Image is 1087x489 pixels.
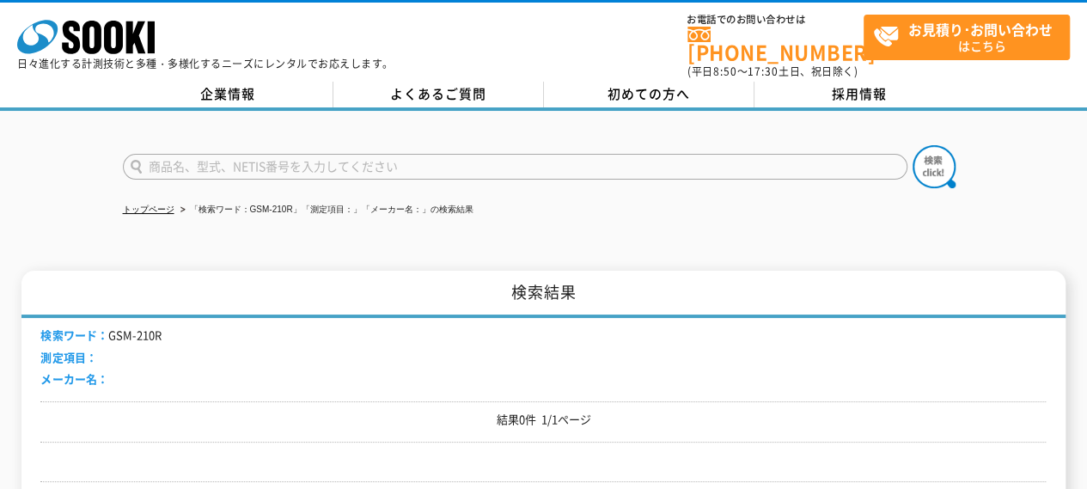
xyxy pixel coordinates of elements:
[687,15,864,25] span: お電話でのお問い合わせは
[40,327,107,343] span: 検索ワード：
[123,82,333,107] a: 企業情報
[123,154,907,180] input: 商品名、型式、NETIS番号を入力してください
[754,82,965,107] a: 採用情報
[913,145,956,188] img: btn_search.png
[40,327,161,345] li: GSM-210R
[177,201,473,219] li: 「検索ワード：GSM-210R」「測定項目：」「メーカー名：」の検索結果
[713,64,737,79] span: 8:50
[687,64,858,79] span: (平日 ～ 土日、祝日除く)
[748,64,779,79] span: 17:30
[40,411,1046,429] p: 結果0件 1/1ページ
[908,19,1053,40] strong: お見積り･お問い合わせ
[873,15,1069,58] span: はこちら
[864,15,1070,60] a: お見積り･お問い合わせはこちら
[123,205,174,214] a: トップページ
[333,82,544,107] a: よくあるご質問
[687,27,864,62] a: [PHONE_NUMBER]
[21,271,1065,318] h1: 検索結果
[40,349,96,365] span: 測定項目：
[17,58,394,69] p: 日々進化する計測技術と多種・多様化するニーズにレンタルでお応えします。
[608,84,690,103] span: 初めての方へ
[544,82,754,107] a: 初めての方へ
[40,370,107,387] span: メーカー名：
